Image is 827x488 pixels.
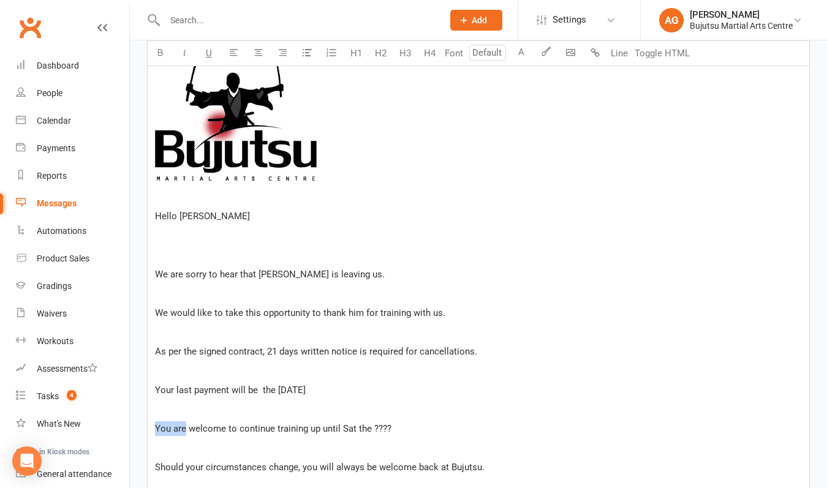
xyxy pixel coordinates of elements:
[155,462,485,473] span: Should your circumstances change, you will always be welcome back at Bujutsu.
[607,41,632,66] button: Line
[16,328,129,355] a: Workouts
[16,107,129,135] a: Calendar
[16,217,129,245] a: Automations
[16,162,129,190] a: Reports
[37,226,86,236] div: Automations
[16,383,129,410] a: Tasks 4
[16,355,129,383] a: Assessments
[690,9,793,20] div: [PERSON_NAME]
[442,41,466,66] button: Font
[206,48,212,59] span: U
[16,52,129,80] a: Dashboard
[690,20,793,31] div: Bujutsu Martial Arts Centre
[16,245,129,272] a: Product Sales
[37,364,97,374] div: Assessments
[16,460,129,488] a: General attendance kiosk mode
[37,171,67,181] div: Reports
[197,41,221,66] button: U
[450,10,502,31] button: Add
[155,39,317,181] img: 2035d717-7c62-463b-a115-6a901fd5f771.jpg
[632,41,693,66] button: Toggle HTML
[16,190,129,217] a: Messages
[37,198,77,208] div: Messages
[155,385,306,396] span: Your last payment will be the [DATE]
[37,61,79,70] div: Dashboard
[155,307,445,318] span: We would like to take this opportunity to thank him for training with us.
[368,41,393,66] button: H2
[161,12,434,29] input: Search...
[37,281,72,291] div: Gradings
[16,410,129,438] a: What's New
[659,8,684,32] div: AG
[16,300,129,328] a: Waivers
[37,116,71,126] div: Calendar
[417,41,442,66] button: H4
[37,336,74,346] div: Workouts
[37,419,81,429] div: What's New
[15,12,45,43] a: Clubworx
[37,391,59,401] div: Tasks
[12,446,42,476] div: Open Intercom Messenger
[37,253,89,263] div: Product Sales
[16,135,129,162] a: Payments
[37,88,62,98] div: People
[155,346,477,357] span: As per the signed contract, 21 days written notice is required for cancellations.
[37,143,75,153] div: Payments
[509,41,534,66] button: A
[469,45,506,61] input: Default
[472,15,487,25] span: Add
[37,309,67,318] div: Waivers
[16,80,129,107] a: People
[37,469,111,479] div: General attendance
[344,41,368,66] button: H1
[67,390,77,400] span: 4
[16,272,129,300] a: Gradings
[155,211,250,222] span: Hello [PERSON_NAME]
[553,6,586,34] span: Settings
[155,269,385,280] span: We are sorry to hear that [PERSON_NAME] is leaving us.
[393,41,417,66] button: H3
[155,423,391,434] span: You are welcome to continue training up until Sat the ????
